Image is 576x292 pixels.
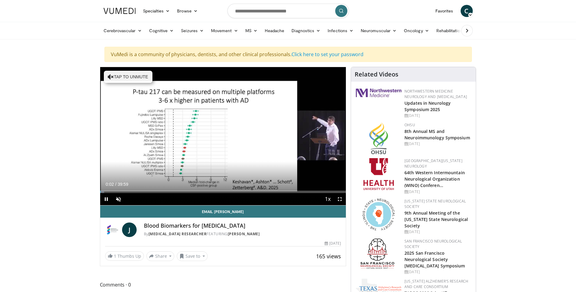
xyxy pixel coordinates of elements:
a: Favorites [432,5,457,17]
button: Save to [177,251,208,261]
div: [DATE] [404,113,471,118]
a: Click here to set your password [291,51,363,58]
a: Rehabilitation [433,25,466,37]
input: Search topics, interventions [227,4,349,18]
a: [PERSON_NAME] [228,231,260,236]
a: [US_STATE] Alzheimer’s Research and Care Consortium [404,279,468,289]
button: Pause [100,193,112,205]
a: 64th Western Intermountain Neurological Organization (WINO) Conferen… [404,170,465,188]
a: [MEDICAL_DATA] Researcher [148,231,207,236]
a: 1 Thumbs Up [105,251,144,261]
img: 71a8b48c-8850-4916-bbdd-e2f3ccf11ef9.png.150x105_q85_autocrop_double_scale_upscale_version-0.2.png [363,199,395,230]
video-js: Video Player [100,67,346,205]
button: Tap to unmute [104,71,152,83]
h4: Related Videos [355,71,398,78]
span: 39:59 [118,182,128,187]
span: 0:02 [106,182,114,187]
div: [DATE] [404,189,471,195]
span: / [115,182,117,187]
div: [DATE] [404,269,471,275]
img: 2a462fb6-9365-492a-ac79-3166a6f924d8.png.150x105_q85_autocrop_double_scale_upscale_version-0.2.jpg [356,89,401,97]
a: Updates in Neurology Symposium 2025 [404,100,451,112]
a: C [461,5,473,17]
a: Cognitive [145,25,178,37]
a: Seizures [177,25,207,37]
a: Cerebrovascular [100,25,145,37]
a: Diagnostics [288,25,324,37]
a: OHSU [404,122,415,127]
a: 2025 San Francisco Neurological Society [MEDICAL_DATA] Symposium [404,250,465,269]
a: 8th Annual MS and Neuroimmunology Symposium [404,128,470,141]
a: Oncology [400,25,433,37]
a: 9th Annual Meeting of the [US_STATE] State Neurological Society [404,210,468,229]
a: MS [242,25,261,37]
h4: Blood Biomarkers for [MEDICAL_DATA] [144,222,341,229]
img: f6362829-b0a3-407d-a044-59546adfd345.png.150x105_q85_autocrop_double_scale_upscale_version-0.2.png [363,158,394,190]
a: Email [PERSON_NAME] [100,205,346,218]
a: Movement [207,25,242,37]
a: Specialties [139,5,174,17]
button: Playback Rate [322,193,334,205]
img: VuMedi Logo [104,8,136,14]
img: ad8adf1f-d405-434e-aebe-ebf7635c9b5d.png.150x105_q85_autocrop_double_scale_upscale_version-0.2.png [360,239,397,270]
span: 165 views [316,253,341,260]
button: Share [146,251,175,261]
button: Fullscreen [334,193,346,205]
a: Infections [324,25,357,37]
div: [DATE] [325,241,341,246]
a: [US_STATE] State Neurological Society [404,199,466,209]
span: 1 [114,253,116,259]
a: Neuromuscular [357,25,400,37]
a: Headache [261,25,288,37]
a: San Francisco Neurological Society [404,239,462,249]
div: [DATE] [404,229,471,235]
div: Progress Bar [100,191,346,193]
a: Northwestern Medicine Neurology and [MEDICAL_DATA] [404,89,467,99]
img: Dementia Researcher [105,222,120,237]
div: VuMedi is a community of physicians, dentists, and other clinical professionals. [104,47,472,62]
span: Comments 0 [100,281,346,289]
a: J [122,222,137,237]
div: By FEATURING [144,231,341,237]
button: Unmute [112,193,124,205]
div: [DATE] [404,141,471,147]
a: [GEOGRAPHIC_DATA][US_STATE] Neurology [404,158,462,169]
a: Browse [173,5,201,17]
img: da959c7f-65a6-4fcf-a939-c8c702e0a770.png.150x105_q85_autocrop_double_scale_upscale_version-0.2.png [369,122,388,154]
